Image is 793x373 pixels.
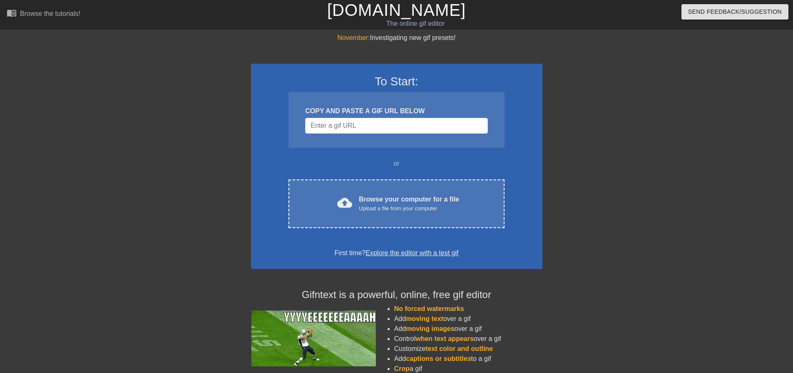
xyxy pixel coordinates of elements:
li: Add over a gif [394,314,542,324]
div: Upload a file from your computer [359,204,459,213]
img: football_small.gif [251,311,376,366]
div: COPY AND PASTE A GIF URL BELOW [305,106,487,116]
a: Browse the tutorials! [7,8,80,21]
span: Crop [394,365,410,372]
span: moving images [406,325,454,332]
span: captions or subtitles [406,355,471,362]
span: November: [337,34,370,41]
h4: Gifntext is a powerful, online, free gif editor [251,289,542,301]
div: First time? [262,248,532,258]
div: Investigating new gif presets! [251,33,542,43]
span: Send Feedback/Suggestion [688,7,782,17]
li: Add to a gif [394,354,542,364]
a: Explore the editor with a test gif [365,249,458,256]
div: Browse your computer for a file [359,194,459,213]
li: Control over a gif [394,334,542,344]
div: The online gif editor [268,19,562,29]
span: moving text [406,315,443,322]
button: Send Feedback/Suggestion [681,4,788,20]
div: or [273,159,521,169]
span: No forced watermarks [394,305,464,312]
li: Add over a gif [394,324,542,334]
span: when text appears [415,335,474,342]
li: Customize [394,344,542,354]
h3: To Start: [262,75,532,89]
a: [DOMAIN_NAME] [327,1,466,19]
span: text color and outline [425,345,493,352]
div: Browse the tutorials! [20,10,80,17]
span: cloud_upload [337,195,352,210]
span: menu_book [7,8,17,18]
input: Username [305,118,487,134]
